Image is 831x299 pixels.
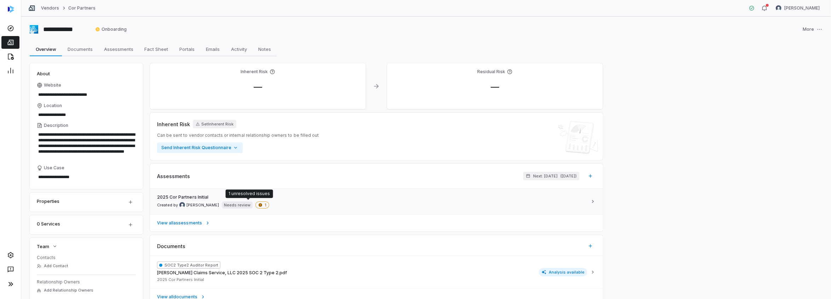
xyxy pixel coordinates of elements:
[150,189,603,214] a: 2025 Cor Partners InitialCreated by Anita Ritter avatar[PERSON_NAME]Needs review1
[150,214,603,231] a: View allassessments
[157,242,185,250] span: Documents
[37,172,136,182] textarea: Use Case
[157,142,243,153] button: Send Inherent Risk Questionnaire
[44,123,68,128] span: Description
[157,270,287,276] span: [PERSON_NAME] Claims Service, LLC 2025 SOC 2 Type 2.pdf
[485,82,505,92] span: —
[37,110,136,120] input: Location
[37,90,124,100] input: Website
[157,277,204,282] span: 2025 Cor Partners Initial
[142,45,171,54] span: Fact Sheet
[157,133,319,138] span: Can be sent to vendor contacts or internal relationship owners to be filled out
[44,165,64,171] span: Use Case
[37,70,50,77] span: About
[37,130,136,162] textarea: Description
[255,201,269,209] span: 1
[44,288,93,293] span: Add Relationship Owners
[229,191,270,197] div: 1 unresolved issues
[33,45,59,54] span: Overview
[248,82,268,92] span: —
[157,121,190,128] span: Inherent Risk
[8,6,14,13] img: svg%3e
[37,279,136,285] dt: Relationship Owners
[157,194,208,200] span: 2025 Cor Partners Initial
[95,27,127,32] span: Onboarding
[68,5,95,11] a: Cor Partners
[157,172,190,180] span: Assessments
[177,45,197,54] span: Portals
[193,120,236,128] button: SetInherent Risk
[44,103,62,109] span: Location
[255,45,274,54] span: Notes
[801,22,825,37] button: More
[41,5,59,11] a: Vendors
[157,202,219,208] span: Created by
[539,268,588,276] span: Analysis available
[150,256,603,288] button: SOC2 Type2 Auditor Report[PERSON_NAME] Claims Service, LLC 2025 SOC 2 Type 2.pdf2025 Cor Partners...
[203,45,223,54] span: Emails
[35,260,70,272] button: Add Contact
[784,5,820,11] span: [PERSON_NAME]
[157,262,220,269] span: SOC2 Type2 Auditor Report
[35,240,60,253] button: Team
[37,243,49,250] span: Team
[478,69,506,75] h4: Residual Risk
[772,3,824,13] button: Anita Ritter avatar[PERSON_NAME]
[776,5,781,11] img: Anita Ritter avatar
[179,202,185,208] img: Anita Ritter avatar
[533,174,558,179] span: Next: [DATE]
[224,202,250,208] p: Needs review
[241,69,268,75] h4: Inherent Risk
[228,45,250,54] span: Activity
[44,82,61,88] span: Website
[560,174,577,179] span: ( [DATE] )
[157,220,202,226] span: View all assessments
[186,203,219,208] span: [PERSON_NAME]
[65,45,96,54] span: Documents
[37,255,136,260] dt: Contacts
[101,45,136,54] span: Assessments
[523,172,579,180] button: Next: [DATE]([DATE])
